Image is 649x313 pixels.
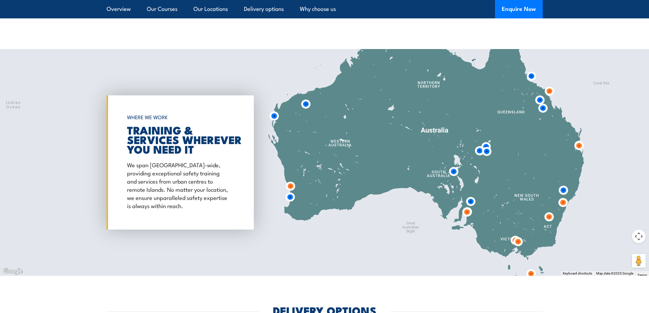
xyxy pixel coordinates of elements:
[2,267,24,276] a: Open this area in Google Maps (opens a new window)
[563,271,592,276] button: Keyboard shortcuts
[2,267,24,276] img: Google
[632,254,646,268] button: Drag Pegman onto the map to open Street View
[127,111,230,123] h6: WHERE WE WORK
[127,160,230,209] p: We span [GEOGRAPHIC_DATA]-wide, providing exceptional safety training and services from urban cen...
[596,271,633,275] span: Map data ©2025 Google
[637,273,647,277] a: Terms
[127,125,230,154] h2: TRAINING & SERVICES WHEREVER YOU NEED IT
[632,230,646,243] button: Map camera controls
